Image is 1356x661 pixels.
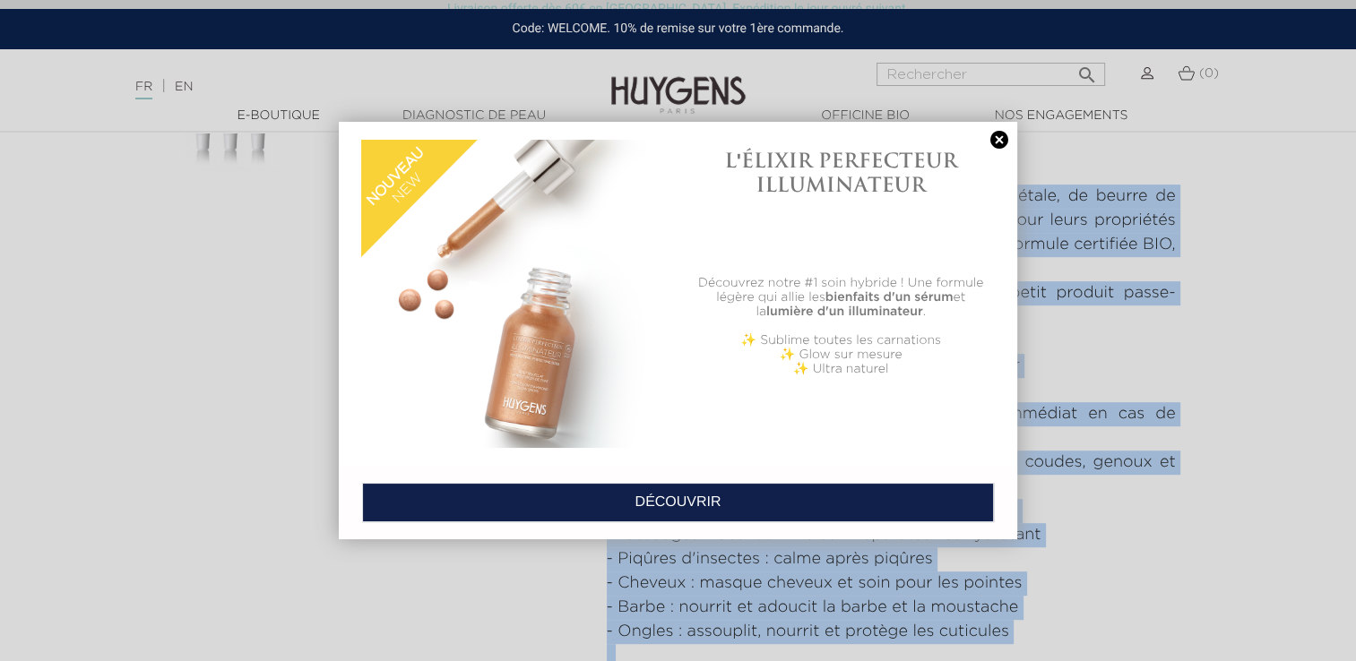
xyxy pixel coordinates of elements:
[687,276,995,319] p: Découvrez notre #1 soin hybride ! Une formule légère qui allie les et la .
[362,483,994,522] a: DÉCOUVRIR
[687,149,995,196] h1: L'ÉLIXIR PERFECTEUR ILLUMINATEUR
[825,291,954,304] b: bienfaits d'un sérum
[687,362,995,376] p: ✨ Ultra naturel
[687,333,995,348] p: ✨ Sublime toutes les carnations
[687,348,995,362] p: ✨ Glow sur mesure
[766,305,923,318] b: lumière d'un illuminateur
